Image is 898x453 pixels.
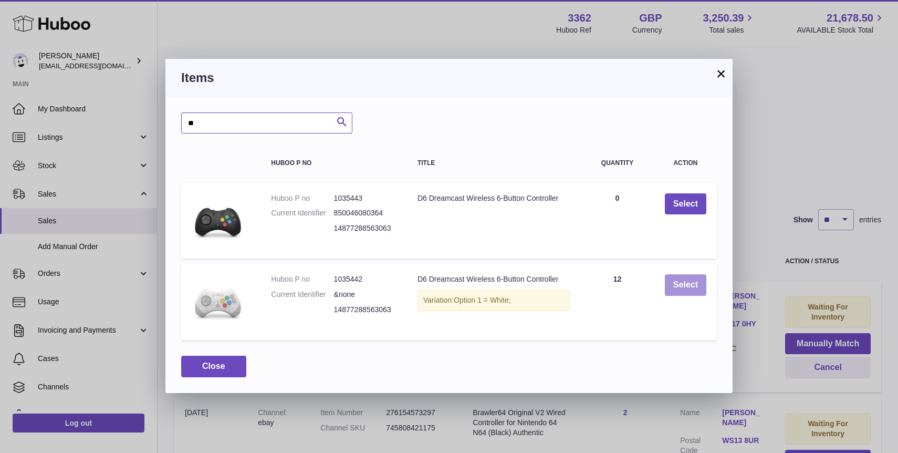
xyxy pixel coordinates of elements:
[271,193,333,203] dt: Huboo P no
[334,274,396,284] dd: 1035442
[334,208,396,218] dd: 850046080364
[665,193,706,215] button: Select
[580,264,654,340] td: 12
[715,67,727,80] button: ×
[580,149,654,177] th: Quantity
[580,183,654,259] td: 0
[417,274,570,284] div: D6 Dreamcast Wireless 6-Button Controller
[334,305,396,315] dd: 14877288563063
[654,149,717,177] th: Action
[271,208,333,218] dt: Current Identifier
[192,193,244,246] img: D6 Dreamcast Wireless 6-Button Controller
[454,296,511,304] span: Option 1 = White;
[181,69,717,86] h3: Items
[334,223,396,233] dd: 14877288563063
[334,193,396,203] dd: 1035443
[260,149,407,177] th: Huboo P no
[271,274,333,284] dt: Huboo P no
[417,290,570,311] div: Variation:
[192,274,244,327] img: D6 Dreamcast Wireless 6-Button Controller
[181,356,246,377] button: Close
[271,290,333,300] dt: Current Identifier
[417,193,570,203] div: D6 Dreamcast Wireless 6-Button Controller
[665,274,706,296] button: Select
[202,362,225,370] span: Close
[407,149,580,177] th: Title
[334,290,396,300] dd: &none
